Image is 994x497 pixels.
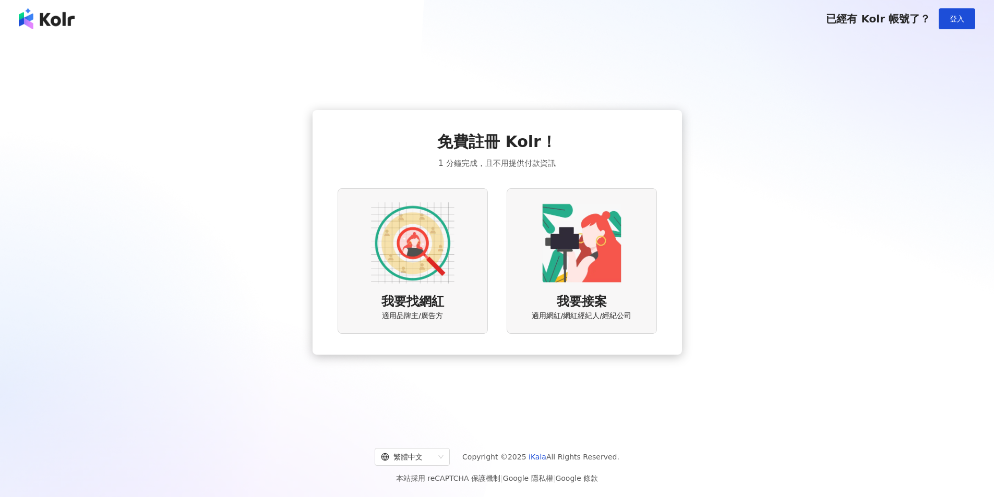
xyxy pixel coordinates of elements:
[555,474,598,482] a: Google 條款
[503,474,553,482] a: Google 隱私權
[381,293,444,311] span: 我要找網紅
[540,201,624,285] img: KOL identity option
[557,293,607,311] span: 我要接案
[939,8,975,29] button: 登入
[950,15,964,23] span: 登入
[500,474,503,482] span: |
[553,474,556,482] span: |
[462,451,619,463] span: Copyright © 2025 All Rights Reserved.
[826,13,930,25] span: 已經有 Kolr 帳號了？
[529,453,546,461] a: iKala
[437,131,557,153] span: 免費註冊 Kolr！
[532,311,631,321] span: 適用網紅/網紅經紀人/經紀公司
[396,472,598,484] span: 本站採用 reCAPTCHA 保護機制
[19,8,75,29] img: logo
[381,448,434,465] div: 繁體中文
[371,201,454,285] img: AD identity option
[382,311,443,321] span: 適用品牌主/廣告方
[438,157,555,169] span: 1 分鐘完成，且不用提供付款資訊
